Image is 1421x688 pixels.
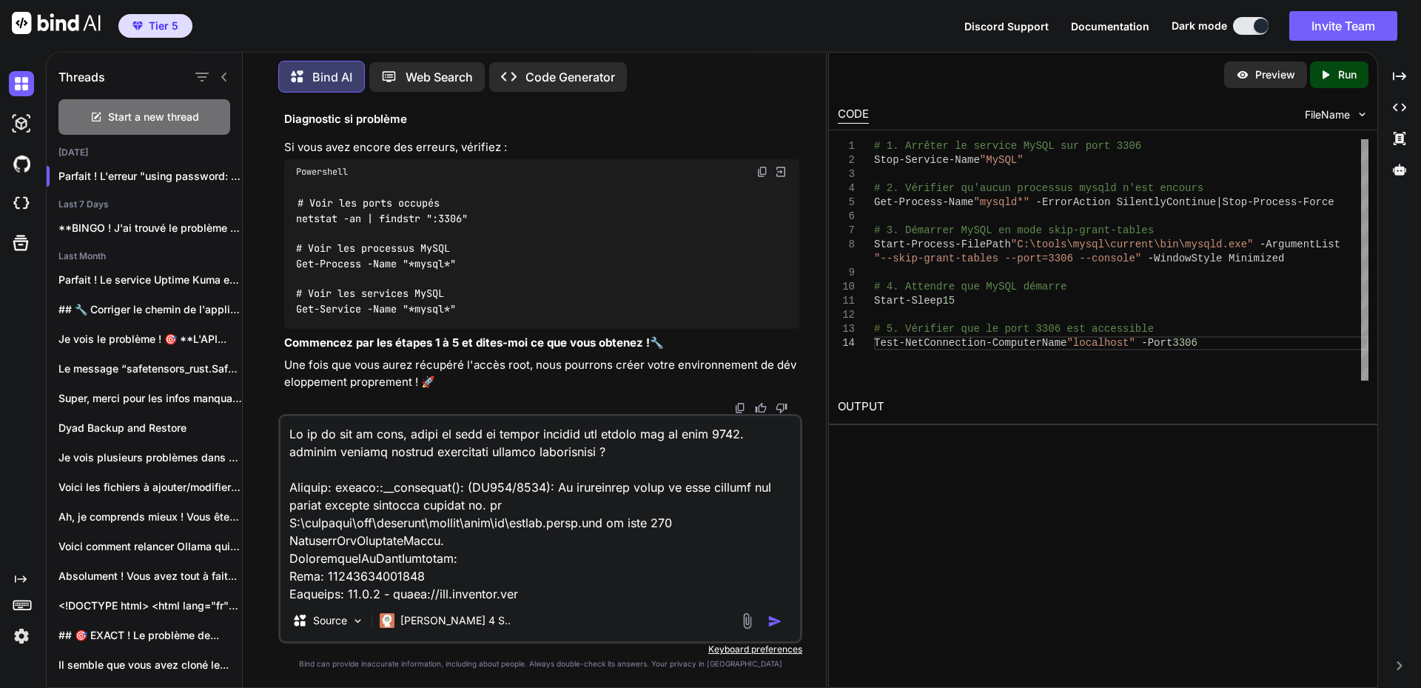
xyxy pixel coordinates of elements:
img: like [755,402,767,414]
p: Je vois plusieurs problèmes dans vos logs.... [58,450,242,465]
div: 7 [838,224,855,238]
span: - [1035,196,1041,208]
p: Preview [1255,67,1295,82]
img: premium [132,21,143,30]
span: # 3. Démarrer MySQL en mode skip-grant-tables [874,224,1154,236]
div: 8 [838,238,855,252]
span: Powershell [296,166,348,178]
span: - [942,196,948,208]
span: WindowStyle Minimized [1154,253,1284,264]
h1: Threads [58,68,105,86]
img: Pick Models [352,615,364,627]
span: 15 [942,295,955,307]
button: Invite Team [1289,11,1397,41]
div: 1 [838,139,855,153]
p: Ah, je comprends mieux ! Vous êtes... [58,510,242,524]
span: Name [955,154,980,166]
span: Test-NetConnection [874,337,986,349]
h2: OUTPUT [829,390,1377,424]
button: Discord Support [964,19,1049,34]
span: - [1141,337,1147,349]
span: Port [1147,337,1172,349]
div: 9 [838,266,855,280]
span: ArgumentList [1266,238,1340,250]
img: cloudideIcon [9,191,34,216]
span: Discord Support [964,20,1049,33]
span: # 1. Arrêter le service MySQL sur port 3306 [874,140,1141,152]
div: CODE [838,106,869,124]
p: <!DOCTYPE html> <html lang="fr"> <head> <meta charset="UTF-8">... [58,598,242,613]
span: Documentation [1071,20,1149,33]
p: Bind AI [312,68,352,86]
p: Source [313,613,347,628]
p: Si vous avez encore des erreurs, vérifiez : [284,139,799,156]
p: [PERSON_NAME] 4 S.. [400,613,511,628]
p: ## 🎯 EXACT ! Le problème de... [58,628,242,643]
h2: Diagnostic si problème [284,111,799,128]
span: Start-Process [874,238,955,250]
p: Run [1338,67,1357,82]
p: Absolument ! Vous avez tout à fait... [58,569,242,584]
p: 🔧 [284,335,799,352]
span: Stop-Process [1222,196,1297,208]
div: 6 [838,210,855,224]
img: Bind AI [12,12,101,34]
span: - [986,337,992,349]
h2: Last Month [47,250,242,262]
div: 5 [838,196,855,210]
img: icon [767,614,782,629]
div: 14 [838,336,855,350]
span: FileName [1305,107,1350,122]
p: Je vois le problème ! 🎯 **L'API... [58,332,242,347]
button: premiumTier 5 [118,14,192,38]
h2: [DATE] [47,147,242,158]
span: - [1147,253,1153,264]
code: # Voir les ports occupés netstat -an | findstr ":3306" # Voir les processus MySQL Get-Process -Na... [296,196,468,316]
span: ErrorAction SilentlyContinue [1042,196,1216,208]
p: Dyad Backup and Restore [58,421,242,435]
p: Code Generator [525,68,615,86]
p: Il semble que vous avez cloné le... [58,658,242,672]
img: copy [734,402,746,414]
span: # 2. Vérifier qu'aucun processus mysqld n'est en [874,182,1172,194]
img: darkChat [9,71,34,96]
div: 2 [838,153,855,167]
button: Documentation [1071,19,1149,34]
span: Get-Process [874,196,942,208]
span: ComputerName [992,337,1066,349]
img: copy [756,166,768,178]
p: Super, merci pour les infos manquantes. J’ai... [58,391,242,406]
p: **BINGO ! J'ai trouvé le problème !**... [58,221,242,236]
span: FilePath [961,238,1010,250]
img: chevron down [1356,108,1368,121]
img: darkAi-studio [9,111,34,136]
p: Parfait ! L'erreur "using password: NO" ... [58,169,242,184]
textarea: Lo ip do sit am cons, adipi el sedd ei tempor incidid utl etdolo mag al enim 9742. adminim veniam... [280,416,800,600]
img: Claude 4 Sonnet [380,613,394,628]
span: Dark mode [1172,19,1227,33]
span: 3306 [1172,337,1197,349]
span: Start a new thread [108,110,199,124]
h2: Last 7 Days [47,198,242,210]
span: "mysqld*" [973,196,1029,208]
p: Voici comment relancer Ollama qui a une... [58,539,242,554]
span: Tier 5 [149,19,178,33]
p: ## 🔧 Corriger le chemin de l'application... [58,302,242,317]
img: Open in Browser [774,165,787,178]
div: 4 [838,181,855,196]
div: 10 [838,280,855,294]
img: dislike [776,402,787,414]
span: # 5. Vérifier que le port 3306 est accessible [874,323,1154,335]
p: Parfait ! Le service Uptime Kuma est... [58,273,242,287]
p: Web Search [406,68,473,86]
span: Force [1303,196,1334,208]
div: 12 [838,308,855,322]
div: 13 [838,322,855,336]
span: - [1260,238,1266,250]
span: "localhost" [1066,337,1135,349]
img: attachment [739,612,756,629]
p: Keyboard preferences [278,644,802,655]
img: githubDark [9,151,34,176]
span: - [1297,196,1303,208]
span: cours [1172,182,1203,194]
